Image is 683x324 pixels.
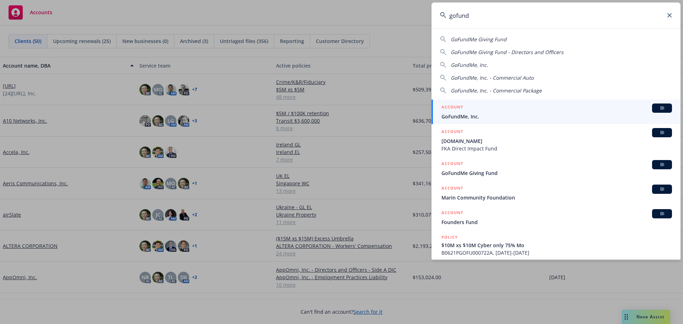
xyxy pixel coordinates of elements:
span: FKA Direct Impact Fund [441,145,672,152]
span: BI [655,211,669,217]
h5: ACCOUNT [441,128,463,137]
span: $10M xs $10M Cyber only 75% Mo [441,241,672,249]
h5: POLICY [441,234,458,241]
h5: ACCOUNT [441,209,463,218]
h5: ACCOUNT [441,103,463,112]
span: GoFundMe Giving Fund [441,169,672,177]
a: ACCOUNTBIGoFundMe, Inc. [431,100,681,124]
h5: ACCOUNT [441,160,463,169]
a: ACCOUNTBIMarin Community Foundation [431,181,681,205]
a: ACCOUNTBIFounders Fund [431,205,681,230]
span: GoFundMe, Inc. - Commercial Package [451,87,542,94]
span: GoFundMe, Inc. [451,62,488,68]
span: BI [655,129,669,136]
span: GoFundMe Giving Fund [451,36,507,43]
span: GoFundMe, Inc. - Commercial Auto [451,74,534,81]
a: ACCOUNTBI[DOMAIN_NAME]FKA Direct Impact Fund [431,124,681,156]
span: Marin Community Foundation [441,194,672,201]
a: POLICY$10M xs $10M Cyber only 75% MoB0621PGOFU000722A, [DATE]-[DATE] [431,230,681,260]
input: Search... [431,2,681,28]
span: BI [655,161,669,168]
span: BI [655,105,669,111]
a: ACCOUNTBIGoFundMe Giving Fund [431,156,681,181]
span: GoFundMe Giving Fund - Directors and Officers [451,49,563,55]
span: [DOMAIN_NAME] [441,137,672,145]
span: Founders Fund [441,218,672,226]
span: B0621PGOFU000722A, [DATE]-[DATE] [441,249,672,256]
span: BI [655,186,669,192]
h5: ACCOUNT [441,185,463,193]
span: GoFundMe, Inc. [441,113,672,120]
